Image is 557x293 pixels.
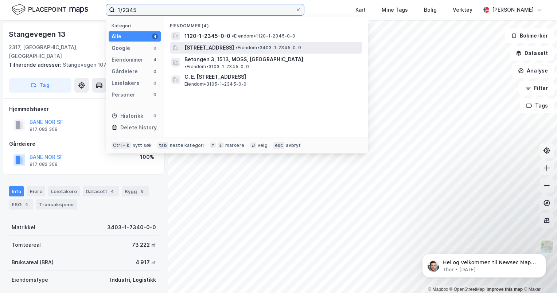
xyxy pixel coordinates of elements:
[428,287,448,292] a: Mapbox
[184,64,249,70] span: Eiendom • 3103-1-2345-0-0
[9,28,67,40] div: Stangevegen 13
[411,238,557,289] iframe: Intercom notifications message
[286,142,301,148] div: avbryt
[152,57,158,63] div: 4
[30,161,58,167] div: 917 082 308
[112,79,140,87] div: Leietakere
[258,142,268,148] div: velg
[520,98,554,113] button: Tags
[9,43,124,60] div: 2317, [GEOGRAPHIC_DATA], [GEOGRAPHIC_DATA]
[9,78,71,93] button: Tag
[9,60,153,69] div: Stangevegen 107
[112,44,130,52] div: Google
[152,113,158,119] div: 0
[132,241,156,249] div: 73 222 ㎡
[83,186,119,196] div: Datasett
[9,105,159,113] div: Hjemmelshaver
[23,201,30,208] div: 4
[170,142,204,148] div: neste kategori
[112,142,131,149] div: Ctrl + k
[115,4,295,15] input: Søk på adresse, matrikkel, gårdeiere, leietakere eller personer
[235,45,301,51] span: Eiendom • 3403-1-2345-0-0
[510,46,554,60] button: Datasett
[184,73,359,81] span: C. E. [STREET_ADDRESS]
[152,92,158,98] div: 0
[112,32,121,41] div: Alle
[32,28,126,35] p: Message from Thor, sent 58w ago
[12,241,41,249] div: Tomteareal
[12,258,54,267] div: Bruksareal (BRA)
[12,3,88,16] img: logo.f888ab2527a4732fd821a326f86c7f29.svg
[382,5,408,14] div: Mine Tags
[184,55,303,64] span: Betongen 3, 1513, MOSS, [GEOGRAPHIC_DATA]
[512,63,554,78] button: Analyse
[152,80,158,86] div: 0
[107,223,156,232] div: 3403-1-7340-0-0
[9,186,24,196] div: Info
[122,186,149,196] div: Bygg
[140,153,154,161] div: 100%
[449,287,485,292] a: OpenStreetMap
[120,123,157,132] div: Delete history
[112,112,143,120] div: Historikk
[9,62,63,68] span: Tilhørende adresser:
[27,186,45,196] div: Eiere
[112,23,161,28] div: Kategori
[109,188,116,195] div: 4
[184,81,247,87] span: Eiendom • 3105-1-2345-0-0
[136,258,156,267] div: 4 917 ㎡
[152,34,158,39] div: 4
[12,223,35,232] div: Matrikkel
[9,199,33,210] div: ESG
[152,69,158,74] div: 0
[112,55,143,64] div: Eiendommer
[9,140,159,148] div: Gårdeiere
[157,142,168,149] div: tab
[355,5,366,14] div: Kart
[184,64,187,69] span: •
[225,142,244,148] div: markere
[139,188,146,195] div: 8
[12,276,48,284] div: Eiendomstype
[453,5,472,14] div: Verktøy
[32,21,125,56] span: Hei og velkommen til Newsec Maps, [PERSON_NAME] 🥳 Om det er du lurer på så kan du enkelt chatte d...
[519,81,554,95] button: Filter
[273,142,285,149] div: esc
[232,33,234,39] span: •
[505,28,554,43] button: Bokmerker
[112,90,135,99] div: Personer
[110,276,156,284] div: Industri, Logistikk
[48,186,80,196] div: Leietakere
[492,5,534,14] div: [PERSON_NAME]
[112,67,138,76] div: Gårdeiere
[235,45,238,50] span: •
[184,43,234,52] span: [STREET_ADDRESS]
[232,33,295,39] span: Eiendom • 1120-1-2345-0-0
[164,17,368,30] div: Eiendommer (4)
[184,32,230,40] span: 1120-1-2345-0-0
[487,287,523,292] a: Improve this map
[152,45,158,51] div: 0
[133,142,152,148] div: nytt søk
[424,5,437,14] div: Bolig
[36,199,77,210] div: Transaksjoner
[30,126,58,132] div: 917 082 308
